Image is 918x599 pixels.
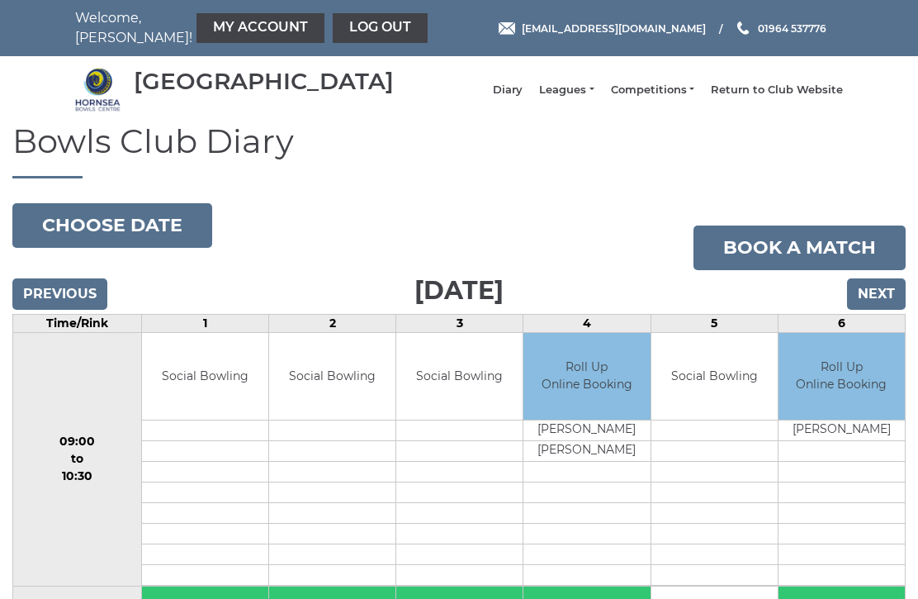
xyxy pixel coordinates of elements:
[711,83,843,97] a: Return to Club Website
[12,278,107,310] input: Previous
[758,21,826,34] span: 01964 537776
[651,333,778,420] td: Social Bowling
[651,315,778,333] td: 5
[13,333,142,587] td: 09:00 to 10:30
[396,333,523,420] td: Social Bowling
[12,123,906,178] h1: Bowls Club Diary
[778,315,905,333] td: 6
[499,22,515,35] img: Email
[12,203,212,248] button: Choose date
[778,333,905,420] td: Roll Up Online Booking
[141,315,268,333] td: 1
[396,315,523,333] td: 3
[75,67,121,112] img: Hornsea Bowls Centre
[523,333,650,420] td: Roll Up Online Booking
[13,315,142,333] td: Time/Rink
[693,226,906,270] a: Book a match
[539,83,594,97] a: Leagues
[611,83,694,97] a: Competitions
[142,333,268,420] td: Social Bowling
[75,8,381,48] nav: Welcome, [PERSON_NAME]!
[333,13,428,43] a: Log out
[493,83,523,97] a: Diary
[847,278,906,310] input: Next
[523,315,651,333] td: 4
[523,420,650,440] td: [PERSON_NAME]
[196,13,324,43] a: My Account
[268,315,395,333] td: 2
[778,420,905,440] td: [PERSON_NAME]
[735,21,826,36] a: Phone us 01964 537776
[522,21,706,34] span: [EMAIL_ADDRESS][DOMAIN_NAME]
[269,333,395,420] td: Social Bowling
[523,440,650,461] td: [PERSON_NAME]
[499,21,706,36] a: Email [EMAIL_ADDRESS][DOMAIN_NAME]
[134,69,394,94] div: [GEOGRAPHIC_DATA]
[737,21,749,35] img: Phone us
